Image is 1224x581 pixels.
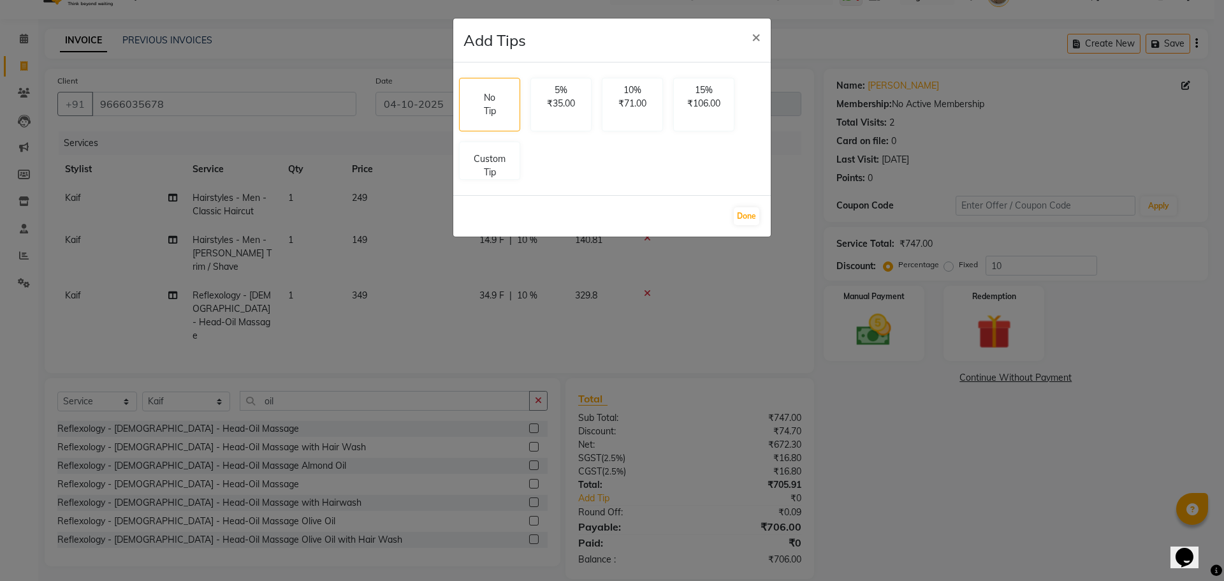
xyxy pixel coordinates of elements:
iframe: chat widget [1170,530,1211,568]
p: 15% [681,84,726,97]
p: 10% [610,84,655,97]
p: ₹106.00 [681,97,726,110]
p: No Tip [480,91,499,118]
p: ₹35.00 [539,97,583,110]
button: Close [741,18,771,54]
span: × [752,27,761,46]
p: ₹71.00 [610,97,655,110]
p: Custom Tip [467,152,512,179]
h4: Add Tips [463,29,526,52]
p: 5% [539,84,583,97]
button: Done [734,207,759,225]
